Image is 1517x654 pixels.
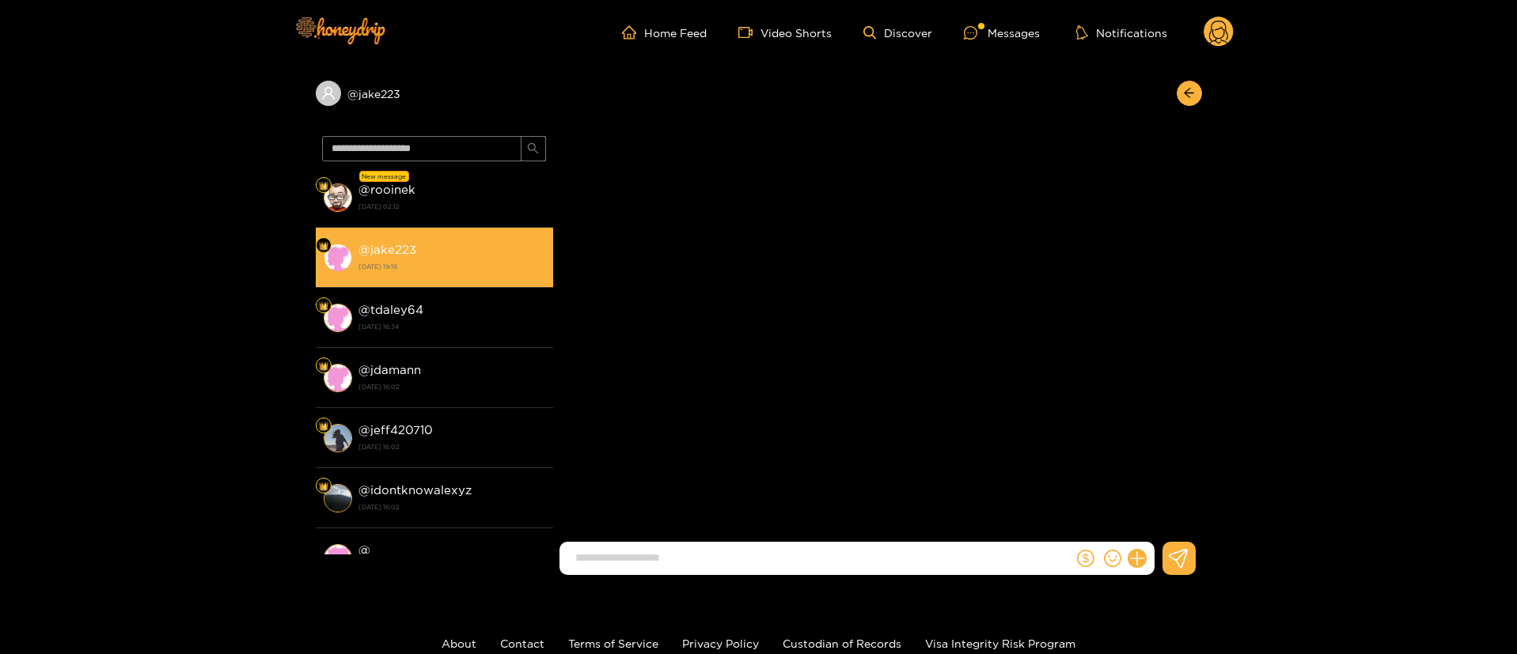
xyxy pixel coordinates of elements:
[1183,87,1195,100] span: arrow-left
[319,361,328,371] img: Fan Level
[1077,550,1094,567] span: dollar
[358,243,416,256] strong: @ jake223
[324,544,352,573] img: conversation
[319,241,328,251] img: Fan Level
[1071,25,1172,40] button: Notifications
[358,483,472,497] strong: @ idontknowalexyz
[568,637,658,649] a: Terms of Service
[622,25,644,40] span: home
[324,424,352,452] img: conversation
[521,136,546,161] button: search
[319,422,328,431] img: Fan Level
[324,364,352,392] img: conversation
[1104,550,1121,567] span: smile
[358,363,421,376] strong: @ jdamann
[321,86,336,100] span: user
[358,183,415,196] strong: @ rooinek
[1074,546,1098,570] button: dollar
[358,500,545,514] strong: [DATE] 16:02
[1177,81,1202,106] button: arrow-left
[358,543,370,557] strong: @
[358,199,545,214] strong: [DATE] 02:12
[359,171,409,182] div: New message
[682,637,759,649] a: Privacy Policy
[319,301,328,311] img: Fan Level
[964,24,1040,42] div: Messages
[358,380,545,394] strong: [DATE] 16:02
[324,183,352,212] img: conversation
[358,259,545,274] strong: [DATE] 19:18
[622,25,707,40] a: Home Feed
[358,440,545,454] strong: [DATE] 16:02
[863,26,932,40] a: Discover
[500,637,544,649] a: Contact
[358,423,433,437] strong: @ jeff420710
[324,304,352,332] img: conversation
[316,81,553,106] div: @jake223
[783,637,901,649] a: Custodian of Records
[527,142,539,156] span: search
[319,181,328,191] img: Fan Level
[358,319,545,334] strong: [DATE] 16:34
[319,482,328,491] img: Fan Level
[925,637,1075,649] a: Visa Integrity Risk Program
[324,484,352,512] img: conversation
[442,637,476,649] a: About
[358,303,423,316] strong: @ tdaley64
[324,244,352,272] img: conversation
[738,25,760,40] span: video-camera
[738,25,832,40] a: Video Shorts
